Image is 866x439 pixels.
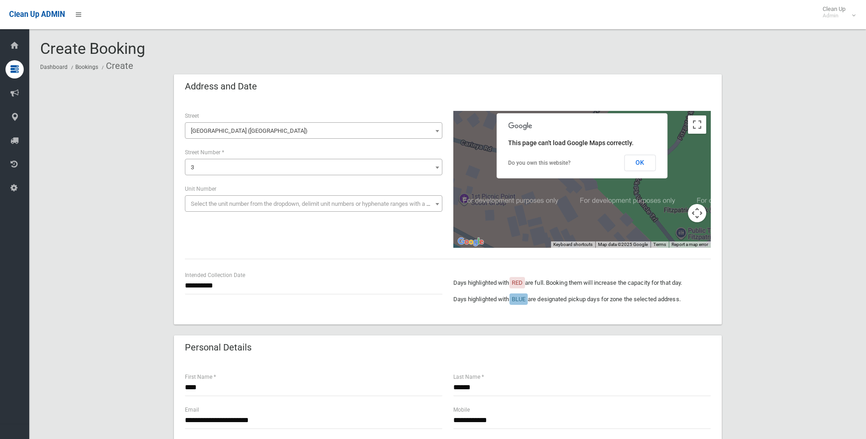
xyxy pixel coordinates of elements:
[191,164,194,171] span: 3
[185,122,442,139] span: Carinya Road (PICNIC POINT 2213)
[456,236,486,248] img: Google
[512,279,523,286] span: RED
[40,39,145,57] span: Create Booking
[553,241,593,248] button: Keyboard shortcuts
[191,200,446,207] span: Select the unit number from the dropdown, delimit unit numbers or hyphenate ranges with a comma
[185,159,442,175] span: 3
[453,294,711,305] p: Days highlighted with are designated pickup days for zone the selected address.
[823,12,845,19] small: Admin
[508,160,571,166] a: Do you own this website?
[456,236,486,248] a: Open this area in Google Maps (opens a new window)
[624,155,656,171] button: OK
[187,161,440,174] span: 3
[818,5,855,19] span: Clean Up
[9,10,65,19] span: Clean Up ADMIN
[174,78,268,95] header: Address and Date
[688,204,706,222] button: Map camera controls
[512,296,525,303] span: BLUE
[672,242,708,247] a: Report a map error
[100,57,133,74] li: Create
[40,64,68,70] a: Dashboard
[653,242,666,247] a: Terms (opens in new tab)
[187,125,440,137] span: Carinya Road (PICNIC POINT 2213)
[453,277,711,288] p: Days highlighted with are full. Booking them will increase the capacity for that day.
[174,339,262,356] header: Personal Details
[688,115,706,134] button: Toggle fullscreen view
[508,139,634,146] span: This page can't load Google Maps correctly.
[75,64,98,70] a: Bookings
[598,242,648,247] span: Map data ©2025 Google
